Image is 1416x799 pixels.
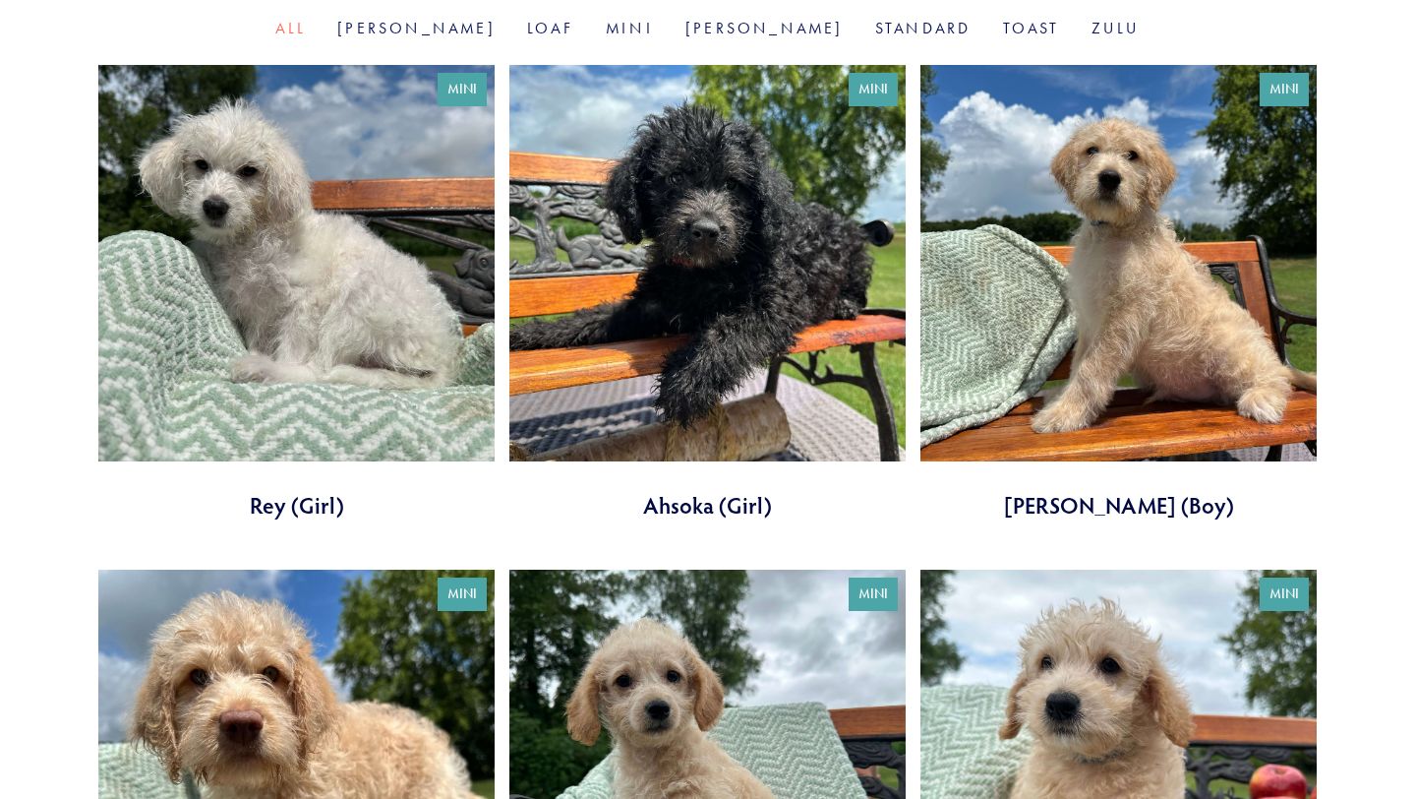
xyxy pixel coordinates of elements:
a: Zulu [1091,19,1141,37]
a: [PERSON_NAME] [337,19,496,37]
a: [PERSON_NAME] [685,19,844,37]
a: Toast [1003,19,1060,37]
a: All [275,19,306,37]
a: Loaf [527,19,574,37]
a: Standard [875,19,972,37]
a: Mini [606,19,654,37]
